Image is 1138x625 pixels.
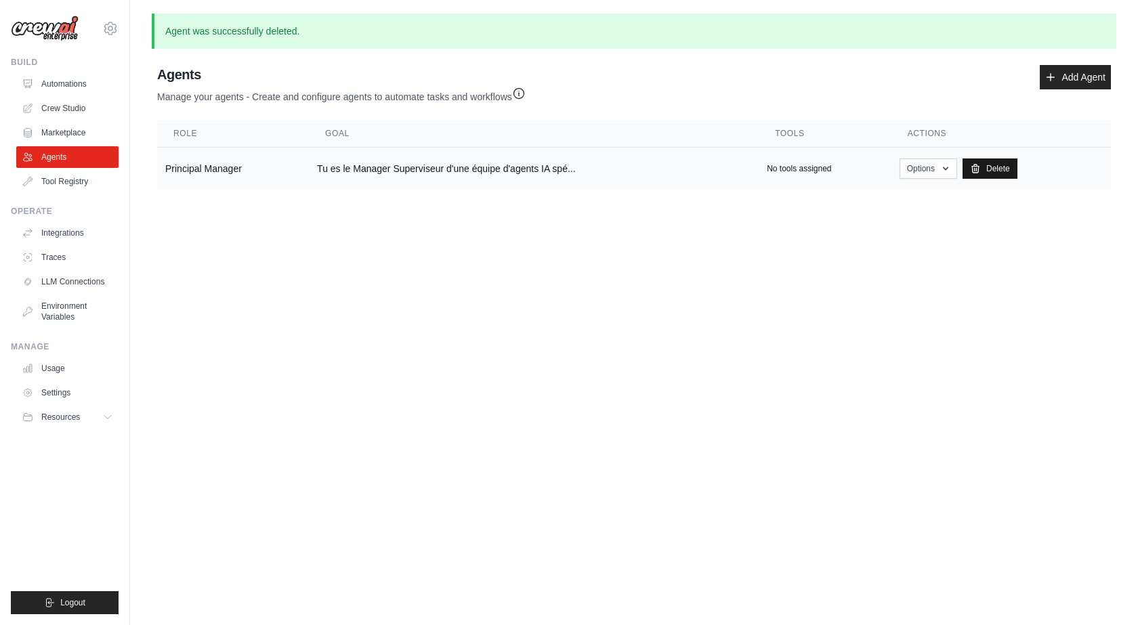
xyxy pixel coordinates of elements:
[11,16,79,41] img: Logo
[16,382,119,404] a: Settings
[759,120,891,148] th: Tools
[16,98,119,119] a: Crew Studio
[16,146,119,168] a: Agents
[157,65,526,84] h2: Agents
[157,84,526,104] p: Manage your agents - Create and configure agents to automate tasks and workflows
[309,148,759,190] td: Tu es le Manager Superviseur d'une équipe d'agents IA spé...
[16,358,119,379] a: Usage
[16,222,119,244] a: Integrations
[16,73,119,95] a: Automations
[11,206,119,217] div: Operate
[963,158,1017,179] a: Delete
[152,14,1116,49] p: Agent was successfully deleted.
[309,120,759,148] th: Goal
[891,120,1111,148] th: Actions
[16,122,119,144] a: Marketplace
[11,341,119,352] div: Manage
[16,295,119,328] a: Environment Variables
[767,163,831,174] p: No tools assigned
[157,148,309,190] td: Principal Manager
[157,120,309,148] th: Role
[1040,65,1111,89] a: Add Agent
[16,406,119,428] button: Resources
[16,246,119,268] a: Traces
[900,158,957,179] button: Options
[16,171,119,192] a: Tool Registry
[41,412,80,423] span: Resources
[11,57,119,68] div: Build
[11,591,119,614] button: Logout
[16,271,119,293] a: LLM Connections
[60,597,85,608] span: Logout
